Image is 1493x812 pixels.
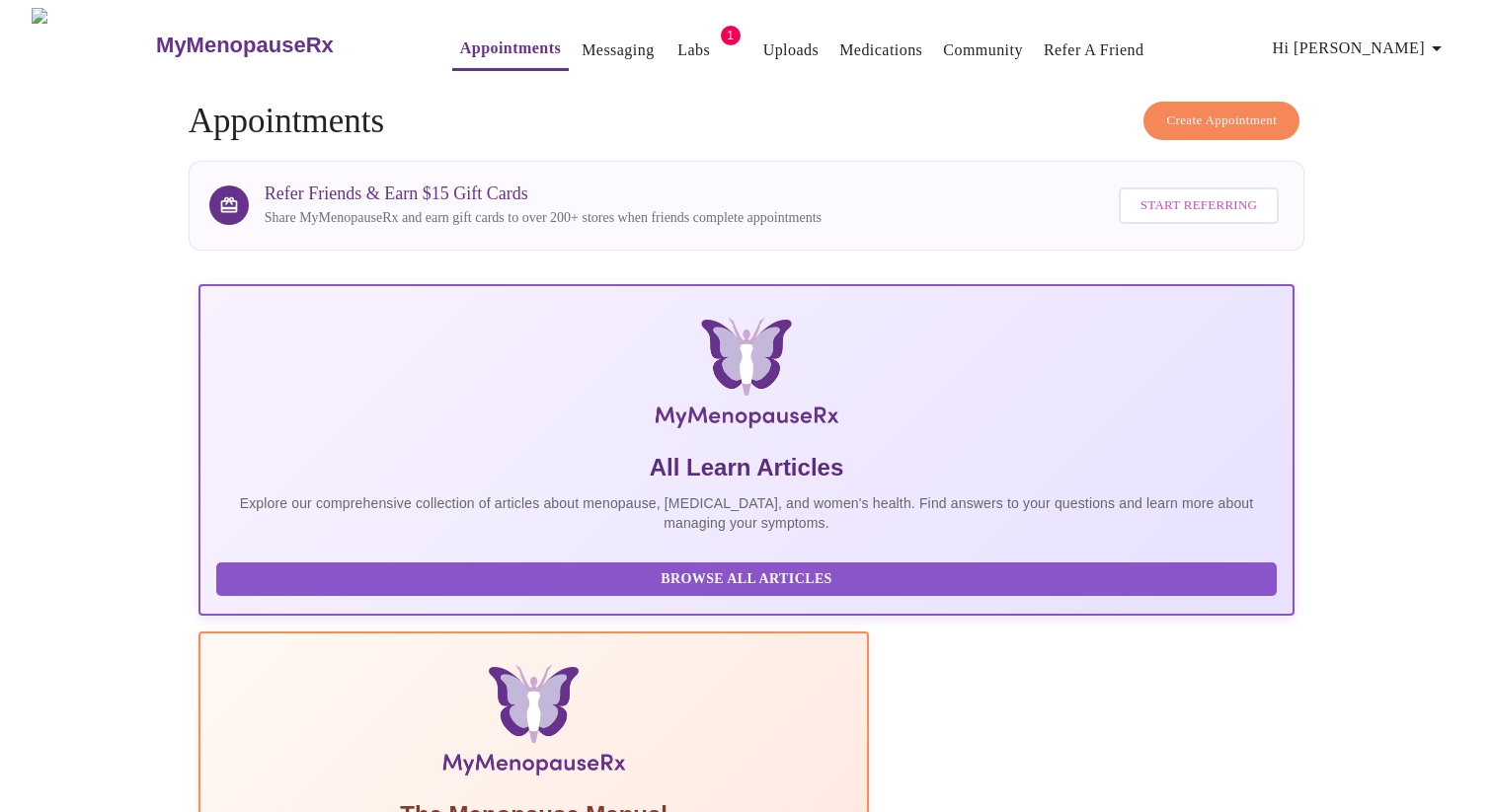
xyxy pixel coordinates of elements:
a: Labs [677,37,710,64]
span: Hi [PERSON_NAME] [1273,35,1449,62]
a: Start Referring [1114,178,1284,234]
button: Labs [663,31,726,70]
a: Messaging [582,37,654,64]
h4: Appointments [189,102,1304,141]
button: Hi [PERSON_NAME] [1265,29,1456,68]
h3: Refer Friends & Earn $15 Gift Cards [265,184,822,204]
button: Uploads [755,31,827,70]
button: Messaging [574,31,662,70]
img: MyMenopauseRx Logo [32,8,154,82]
a: Uploads [763,37,820,64]
a: Community [943,37,1023,64]
h5: All Learn Articles [216,452,1277,483]
span: 1 [721,26,741,45]
a: MyMenopauseRx [154,11,413,80]
a: Browse All Articles [216,569,1282,586]
a: Medications [839,37,922,64]
a: Appointments [460,35,561,62]
a: Refer a Friend [1044,37,1144,64]
button: Community [935,31,1031,70]
button: Start Referring [1119,187,1279,224]
button: Refer a Friend [1036,31,1152,70]
span: Start Referring [1140,194,1257,217]
button: Appointments [452,29,569,71]
h3: MyMenopauseRx [156,33,334,58]
p: Share MyMenopauseRx and earn gift cards to over 200+ stores when friends complete appointments [265,208,822,228]
button: Medications [831,31,930,70]
img: MyMenopauseRx Logo [381,318,1113,436]
img: Menopause Manual [317,665,750,783]
span: Create Appointment [1166,110,1277,132]
p: Explore our comprehensive collection of articles about menopause, [MEDICAL_DATA], and women's hea... [216,493,1277,533]
span: Browse All Articles [236,567,1257,592]
button: Browse All Articles [216,562,1277,597]
button: Create Appointment [1143,102,1299,140]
